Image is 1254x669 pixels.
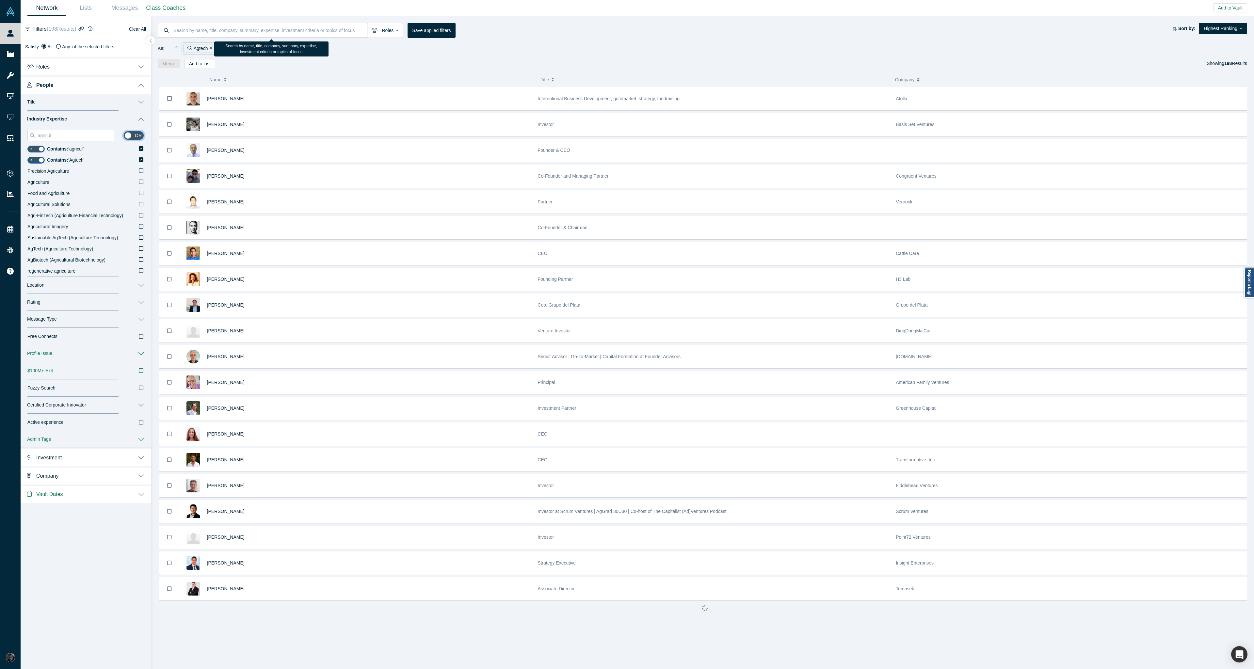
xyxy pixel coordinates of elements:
[209,73,534,87] button: Name
[207,509,245,514] a: [PERSON_NAME]
[207,483,245,488] a: [PERSON_NAME]
[37,131,114,140] input: Search Industry Expertise
[47,146,68,151] b: Contains:
[27,402,86,408] span: Certified Corporate Innovator
[27,268,75,274] span: regenerative agriculture
[207,328,245,333] a: [PERSON_NAME]
[27,235,118,240] span: Sustainable AgTech (Agriculture Technology)
[207,173,245,179] a: [PERSON_NAME]
[186,92,200,105] img: Constantine Demetriou's Profile Image
[1224,61,1232,66] strong: 198
[896,380,949,385] span: American Family Ventures
[207,148,245,153] a: [PERSON_NAME]
[21,448,151,466] button: Investment
[209,73,221,87] span: Name
[186,453,200,467] img: Mark Chasan's Profile Image
[207,534,245,540] a: [PERSON_NAME]
[21,466,151,485] button: Company
[896,277,910,282] span: H3 Lab
[186,530,200,544] img: Arjo Mozumder's Profile Image
[218,45,224,52] span: or
[896,328,930,333] span: DingDongMaiCai
[21,485,151,503] button: Vault Dates
[159,113,180,136] button: Bookmark
[538,483,554,488] span: Investor
[538,122,554,127] span: Investor
[183,44,216,53] div: Agtech
[207,406,245,411] a: [PERSON_NAME]
[27,257,105,263] span: AgBiotech (Agricultural Biotechnology)
[896,96,907,101] span: Atolla
[27,180,49,185] span: Agriculture
[21,431,151,448] button: Admin Tags
[27,246,93,251] span: AgTech (Agriculture Technology)
[159,294,180,316] button: Bookmark
[538,173,608,179] span: Co-Founder and Managing Partner
[538,560,576,565] span: Strategy Executive
[27,437,51,442] span: Admin Tags
[21,328,151,345] button: Free Connects
[27,99,36,105] span: Title
[27,0,66,16] a: Network
[27,116,67,122] span: Industry Expertise
[159,320,180,342] button: Bookmark
[159,397,180,420] button: Bookmark
[159,578,180,600] button: Bookmark
[27,168,69,174] span: Precision Agriculture
[105,0,144,16] a: Messages
[896,199,912,204] span: Venrock
[6,7,15,16] img: Alchemist Vault Logo
[47,157,84,163] span: ‘ Agtech ’
[207,431,245,437] a: [PERSON_NAME]
[21,111,151,128] button: Industry Expertise
[66,0,105,16] a: Lists
[207,380,245,385] span: [PERSON_NAME]
[21,345,151,362] button: Profile Issue
[207,302,245,308] a: [PERSON_NAME]
[159,165,180,187] button: Bookmark
[36,491,63,497] span: Vault Dates
[159,216,180,239] button: Bookmark
[207,277,245,282] a: [PERSON_NAME]
[896,302,927,308] span: Grupo del Plata
[896,173,937,179] span: Congruent Ventures
[896,354,932,359] span: [DOMAIN_NAME]
[540,73,549,87] span: Title
[158,59,180,68] button: Merge
[25,43,146,50] div: Satisfy of the selected filters
[36,82,53,88] span: People
[27,419,64,426] span: Active experience
[185,59,215,68] button: Add to List
[186,479,200,492] img: Darryl Kirsh's Profile Image
[538,586,575,591] span: Associate Director
[27,367,53,374] span: $100M+ Exit
[186,272,200,286] img: Anna Gishko's Profile Image
[207,354,245,359] span: [PERSON_NAME]
[408,23,455,38] button: Save applied filters
[158,45,165,52] span: All:
[144,0,188,16] a: Class Coaches
[207,122,245,127] a: [PERSON_NAME]
[538,277,573,282] span: Founding Partner
[186,504,200,518] img: Jonathan Hua's Profile Image
[207,560,245,565] span: [PERSON_NAME]
[21,57,151,75] button: Roles
[186,118,200,131] img: John Mannes's Profile Image
[27,282,44,288] span: Location
[227,44,258,53] div: agricul
[159,87,180,110] button: Bookmark
[896,251,919,256] span: Cattle Care
[21,362,151,379] button: $100M+ Exit
[1178,26,1196,31] strong: Sort by:
[159,191,180,213] button: Bookmark
[186,143,200,157] img: Kittur Nagesh's Profile Image
[538,251,547,256] span: CEO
